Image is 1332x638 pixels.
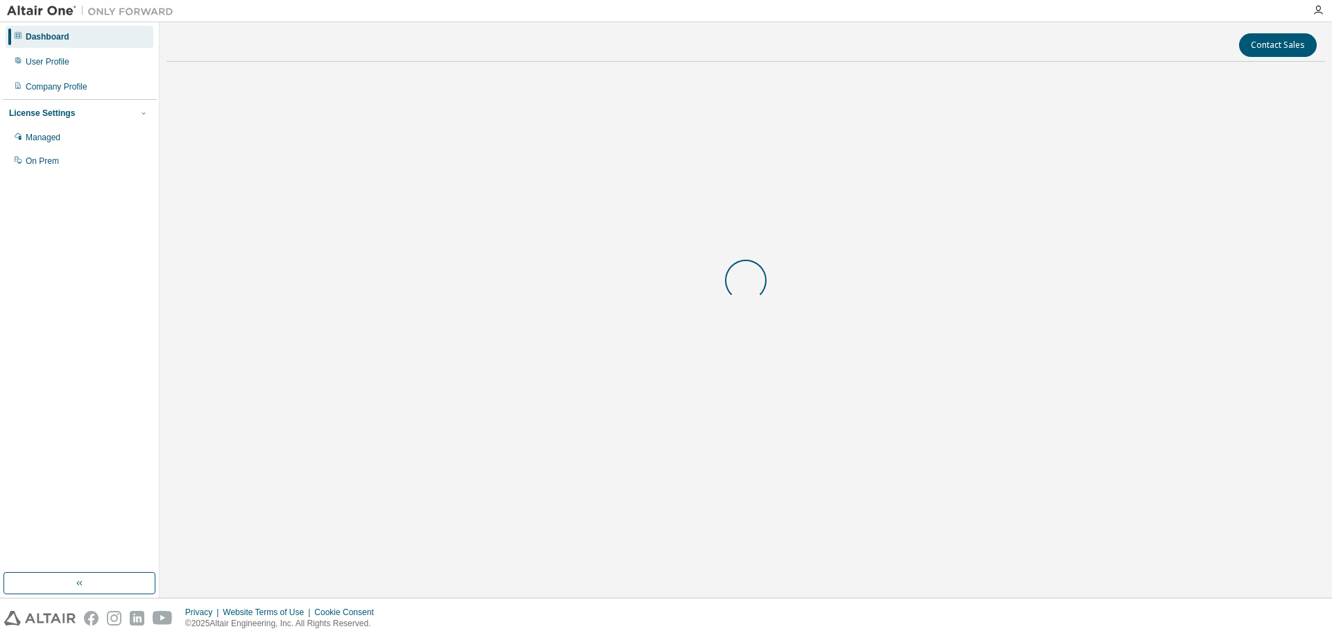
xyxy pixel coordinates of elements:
p: © 2025 Altair Engineering, Inc. All Rights Reserved. [185,618,382,630]
div: Dashboard [26,31,69,42]
div: Managed [26,132,60,143]
div: User Profile [26,56,69,67]
button: Contact Sales [1239,33,1317,57]
div: Privacy [185,607,223,618]
div: Cookie Consent [314,607,382,618]
div: On Prem [26,156,59,167]
img: youtube.svg [153,611,173,626]
img: Altair One [7,4,180,18]
img: altair_logo.svg [4,611,76,626]
div: License Settings [9,108,75,119]
div: Company Profile [26,81,87,92]
div: Website Terms of Use [223,607,314,618]
img: instagram.svg [107,611,121,626]
img: facebook.svg [84,611,99,626]
img: linkedin.svg [130,611,144,626]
